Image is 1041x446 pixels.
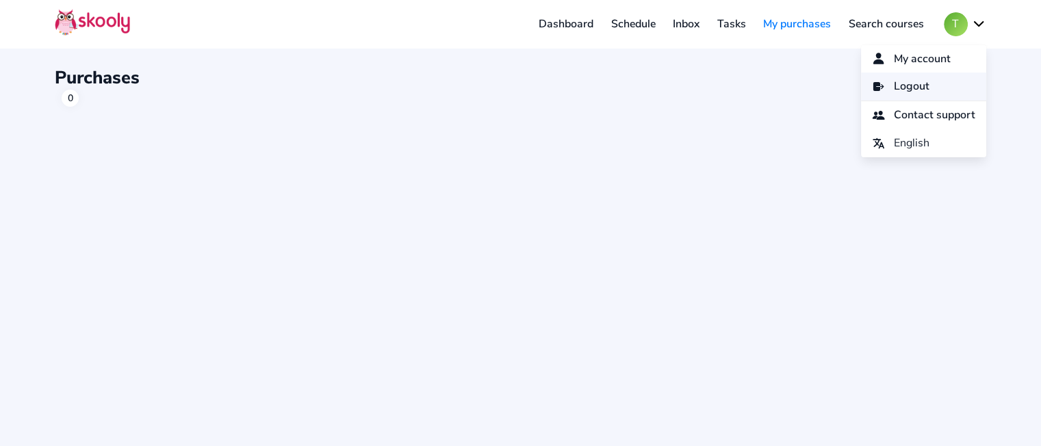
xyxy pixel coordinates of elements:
[872,80,885,93] ion-icon: log out
[840,13,933,35] a: Search courses
[602,13,665,35] a: Schedule
[872,52,885,65] ion-icon: person
[861,101,986,129] a: peopleContact support
[861,73,986,101] a: log outLogout
[872,109,885,122] ion-icon: people
[861,129,986,157] button: languageEnglish
[894,133,929,153] span: English
[55,9,130,36] img: Skooly
[894,77,929,96] span: Logout
[530,13,602,35] a: Dashboard
[708,13,755,35] a: Tasks
[55,66,140,90] span: Purchases
[62,90,79,107] div: 0
[894,49,951,69] span: My account
[944,12,986,36] button: Tchevron down outline
[861,45,986,73] a: personMy account
[664,13,708,35] a: Inbox
[894,105,975,125] span: Contact support
[872,137,885,150] ion-icon: language
[754,13,840,35] a: My purchases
